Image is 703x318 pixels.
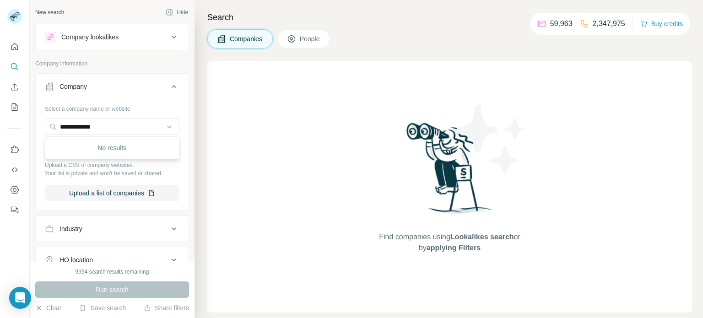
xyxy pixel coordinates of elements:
span: applying Filters [427,244,481,252]
div: New search [35,8,64,16]
p: Company information [35,59,189,68]
button: HQ location [36,249,189,271]
div: Industry [59,224,82,233]
button: Company [36,75,189,101]
span: Companies [230,34,263,43]
button: Clear [35,303,61,313]
div: 9994 search results remaining [76,268,149,276]
div: Select a company name or website [45,101,179,113]
p: 59,963 [550,18,573,29]
button: Search [7,59,22,75]
button: Save search [79,303,126,313]
button: Dashboard [7,182,22,198]
button: Use Surfe API [7,162,22,178]
div: No results [47,139,177,157]
button: My lists [7,99,22,115]
button: Company lookalikes [36,26,189,48]
div: Company lookalikes [61,32,119,42]
img: Surfe Illustration - Stars [450,98,532,180]
button: Enrich CSV [7,79,22,95]
button: Share filters [144,303,189,313]
button: Quick start [7,38,22,55]
p: Upload a CSV of company websites. [45,161,179,169]
div: HQ location [59,255,93,264]
p: 2,347,975 [593,18,625,29]
div: Company [59,82,87,91]
span: People [300,34,321,43]
span: Lookalikes search [450,233,514,241]
button: Industry [36,218,189,240]
span: Find companies using or by [376,232,523,253]
h4: Search [207,11,692,24]
img: Surfe Illustration - Woman searching with binoculars [402,120,498,222]
button: Buy credits [640,17,683,30]
button: Hide [159,5,195,19]
button: Upload a list of companies [45,185,179,201]
button: Feedback [7,202,22,218]
p: Your list is private and won't be saved or shared. [45,169,179,178]
div: Open Intercom Messenger [9,287,31,309]
button: Use Surfe on LinkedIn [7,141,22,158]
